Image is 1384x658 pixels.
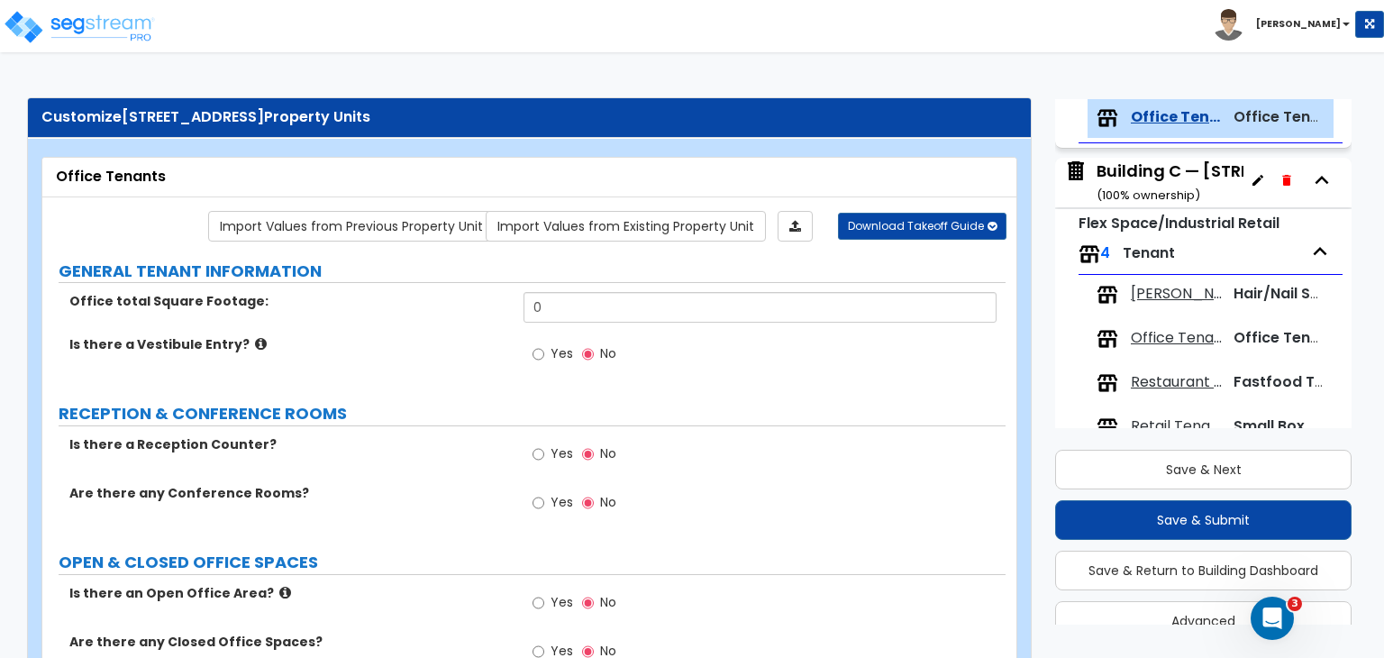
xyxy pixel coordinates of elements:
[1097,187,1200,204] small: ( 100 % ownership)
[1079,213,1279,233] small: Flex Space/Industrial Retail
[551,493,573,511] span: Yes
[59,260,1006,283] label: GENERAL TENANT INFORMATION
[600,444,616,462] span: No
[1055,500,1352,540] button: Save & Submit
[1234,327,1335,348] span: Office Tenant
[1288,597,1302,611] span: 3
[1131,284,1222,305] span: Barber Tenant
[600,593,616,611] span: No
[1100,242,1110,263] span: 4
[1055,601,1352,641] button: Advanced
[3,9,156,45] img: logo_pro_r.png
[122,106,264,127] span: [STREET_ADDRESS]
[1131,372,1222,393] span: Restaurant Tenant
[486,211,766,242] a: Import the dynamic attribute values from existing properties.
[1251,597,1294,640] iframe: Intercom live chat
[1256,17,1341,31] b: [PERSON_NAME]
[582,593,594,613] input: No
[1123,242,1175,263] span: Tenant
[1055,551,1352,590] button: Save & Return to Building Dashboard
[533,344,544,364] input: Yes
[533,444,544,464] input: Yes
[1097,160,1364,206] div: Building C — [STREET_ADDRESS]
[551,344,573,362] span: Yes
[69,335,510,353] label: Is there a Vestibule Entry?
[838,213,1006,240] button: Download Takeoff Guide
[1055,450,1352,489] button: Save & Next
[59,551,1006,574] label: OPEN & CLOSED OFFICE SPACES
[69,484,510,502] label: Are there any Conference Rooms?
[582,344,594,364] input: No
[69,584,510,602] label: Is there an Open Office Area?
[1097,107,1118,129] img: tenants.png
[41,107,1017,128] div: Customize Property Units
[69,435,510,453] label: Is there a Reception Counter?
[582,444,594,464] input: No
[533,593,544,613] input: Yes
[255,337,267,351] i: click for more info!
[551,444,573,462] span: Yes
[1131,107,1222,128] span: Office Tenants
[59,402,1006,425] label: RECEPTION & CONFERENCE ROOMS
[69,633,510,651] label: Are there any Closed Office Spaces?
[1234,106,1335,127] span: Office Tenant
[582,493,594,513] input: No
[1213,9,1244,41] img: avatar.png
[600,493,616,511] span: No
[279,586,291,599] i: click for more info!
[778,211,813,242] a: Import the dynamic attributes value through Excel sheet
[56,167,1003,187] div: Office Tenants
[208,211,495,242] a: Import the dynamic attribute values from previous properties.
[1097,328,1118,350] img: tenants.png
[1097,372,1118,394] img: tenants.png
[1064,160,1088,183] img: building.svg
[1234,371,1358,392] span: Fastfood Tenant
[69,292,510,310] label: Office total Square Footage:
[533,493,544,513] input: Yes
[1131,416,1222,437] span: Retail Tenant
[1064,160,1243,206] span: Building C — 9501–9545 Town Park Dr
[1079,243,1100,265] img: tenants.png
[600,344,616,362] span: No
[1097,416,1118,438] img: tenants.png
[1097,284,1118,306] img: tenants.png
[848,218,984,233] span: Download Takeoff Guide
[551,593,573,611] span: Yes
[1131,328,1222,349] span: Office Tenants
